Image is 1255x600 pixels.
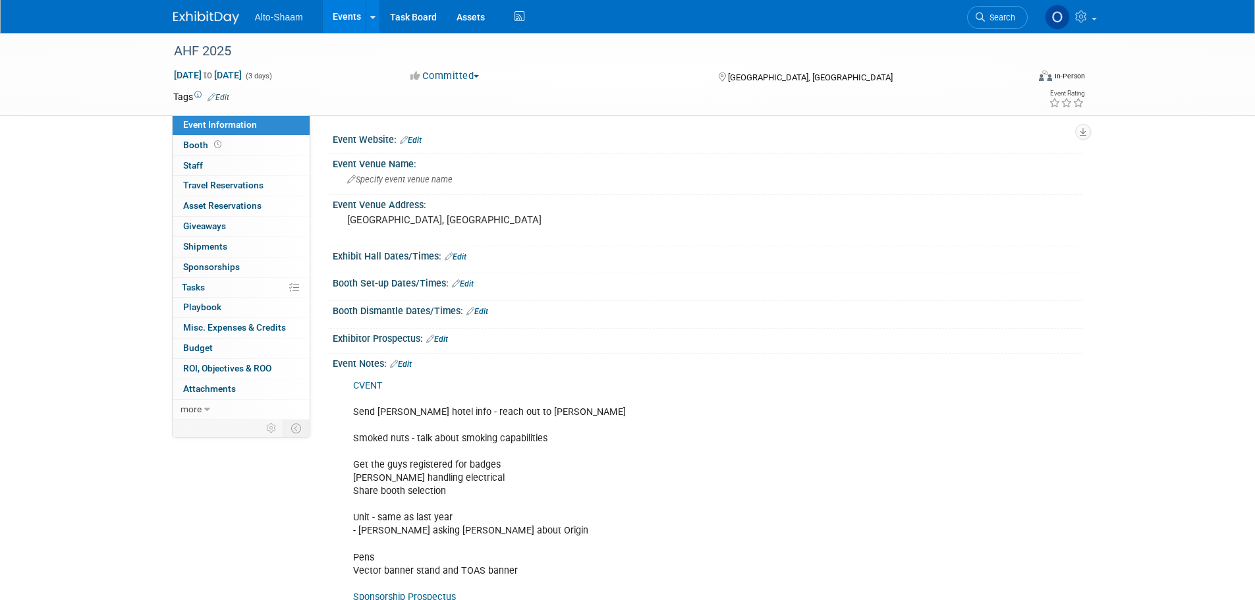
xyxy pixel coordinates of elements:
a: Shipments [173,237,310,257]
a: Tasks [173,278,310,298]
a: Giveaways [173,217,310,236]
span: [GEOGRAPHIC_DATA], [GEOGRAPHIC_DATA] [728,72,893,82]
img: ExhibitDay [173,11,239,24]
span: Specify event venue name [347,175,453,184]
img: Olivia Strasser [1045,5,1070,30]
span: Budget [183,342,213,353]
span: Attachments [183,383,236,394]
span: [DATE] [DATE] [173,69,242,81]
a: more [173,400,310,420]
span: Sponsorships [183,261,240,272]
div: Event Notes: [333,354,1082,371]
td: Personalize Event Tab Strip [260,420,283,437]
div: AHF 2025 [169,40,1008,63]
a: Edit [390,360,412,369]
span: Event Information [183,119,257,130]
span: Travel Reservations [183,180,264,190]
span: Booth not reserved yet [211,140,224,150]
a: Asset Reservations [173,196,310,216]
a: Misc. Expenses & Credits [173,318,310,338]
a: Search [967,6,1028,29]
div: Event Venue Address: [333,195,1082,211]
span: Alto-Shaam [255,12,303,22]
span: Staff [183,160,203,171]
a: ROI, Objectives & ROO [173,359,310,379]
a: Travel Reservations [173,176,310,196]
a: Event Information [173,115,310,135]
td: Toggle Event Tabs [283,420,310,437]
span: Misc. Expenses & Credits [183,322,286,333]
a: Edit [452,279,474,288]
div: Event Rating [1049,90,1084,97]
span: to [202,70,214,80]
div: Event Website: [333,130,1082,147]
td: Tags [173,90,229,103]
a: Edit [426,335,448,344]
a: Attachments [173,379,310,399]
a: Budget [173,339,310,358]
button: Committed [406,69,484,83]
a: Playbook [173,298,310,317]
a: Edit [445,252,466,261]
span: Giveaways [183,221,226,231]
span: Shipments [183,241,227,252]
span: Search [985,13,1015,22]
img: Format-Inperson.png [1039,70,1052,81]
a: Edit [208,93,229,102]
span: Tasks [182,282,205,292]
div: Exhibit Hall Dates/Times: [333,246,1082,263]
div: Booth Dismantle Dates/Times: [333,301,1082,318]
div: In-Person [1054,71,1085,81]
span: more [181,404,202,414]
span: ROI, Objectives & ROO [183,363,271,373]
span: (3 days) [244,72,272,80]
a: Edit [400,136,422,145]
a: Sponsorships [173,258,310,277]
a: CVENT [353,380,383,391]
a: Staff [173,156,310,176]
a: Edit [466,307,488,316]
div: Event Format [950,68,1086,88]
span: Playbook [183,302,221,312]
span: Booth [183,140,224,150]
span: Asset Reservations [183,200,262,211]
a: Booth [173,136,310,155]
div: Booth Set-up Dates/Times: [333,273,1082,290]
pre: [GEOGRAPHIC_DATA], [GEOGRAPHIC_DATA] [347,214,630,226]
div: Exhibitor Prospectus: [333,329,1082,346]
div: Event Venue Name: [333,154,1082,171]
